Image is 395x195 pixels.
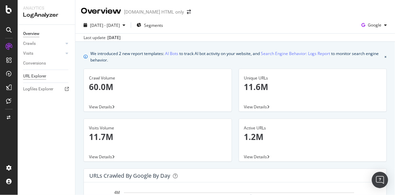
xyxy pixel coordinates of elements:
[187,10,191,14] div: arrow-right-arrow-left
[134,20,166,31] button: Segments
[84,50,387,63] div: info banner
[244,131,382,143] p: 1.2M
[368,22,381,28] span: Google
[23,60,46,67] div: Conversions
[81,5,121,17] div: Overview
[244,81,382,93] p: 11.6M
[89,75,227,81] div: Crawl Volume
[244,75,382,81] div: Unique URLs
[23,50,64,57] a: Visits
[383,49,389,65] button: close banner
[23,86,70,93] a: Logfiles Explorer
[23,30,39,37] div: Overview
[23,73,70,80] a: URL Explorer
[90,50,382,63] div: We introduced 2 new report templates: to track AI bot activity on your website, and to monitor se...
[89,131,227,143] p: 11.7M
[89,154,112,160] span: View Details
[23,11,70,19] div: LogAnalyzer
[89,104,112,110] span: View Details
[165,50,178,57] a: AI Bots
[23,73,46,80] div: URL Explorer
[107,35,121,41] div: [DATE]
[23,86,53,93] div: Logfiles Explorer
[23,50,33,57] div: Visits
[23,40,64,47] a: Crawls
[89,81,227,93] p: 60.0M
[23,5,70,11] div: Analytics
[23,30,70,37] a: Overview
[90,22,120,28] span: [DATE] - [DATE]
[124,8,184,15] div: [DOMAIN_NAME] HTML only
[261,50,330,57] a: Search Engine Behavior: Logs Report
[244,154,267,160] span: View Details
[372,172,388,188] div: Open Intercom Messenger
[23,40,36,47] div: Crawls
[144,22,163,28] span: Segments
[89,172,170,179] div: URLs Crawled by Google by day
[89,125,227,131] div: Visits Volume
[84,35,121,41] div: Last update
[244,125,382,131] div: Active URLs
[23,60,70,67] a: Conversions
[244,104,267,110] span: View Details
[359,20,390,31] button: Google
[81,20,128,31] button: [DATE] - [DATE]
